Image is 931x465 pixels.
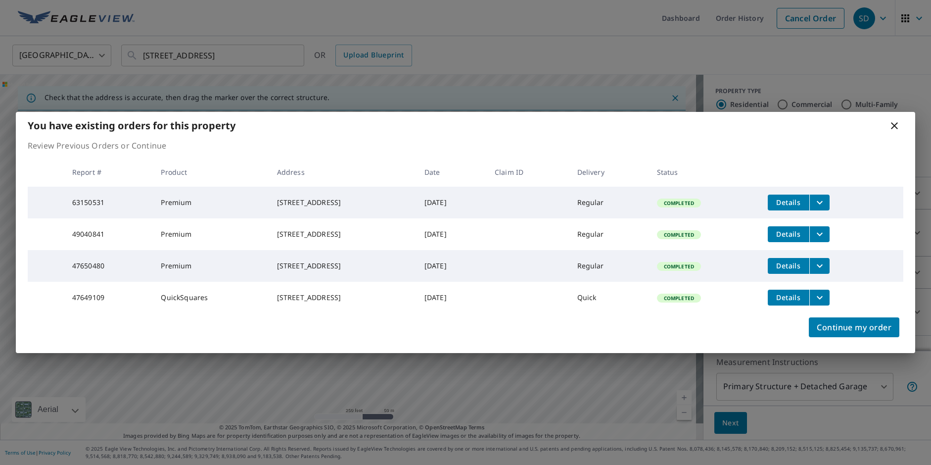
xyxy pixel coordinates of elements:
[809,226,830,242] button: filesDropdownBtn-49040841
[768,226,809,242] button: detailsBtn-49040841
[809,258,830,274] button: filesDropdownBtn-47650480
[658,231,700,238] span: Completed
[774,261,803,270] span: Details
[817,320,891,334] span: Continue my order
[28,140,903,152] p: Review Previous Orders or Continue
[277,198,409,207] div: [STREET_ADDRESS]
[649,157,760,187] th: Status
[417,187,487,218] td: [DATE]
[153,282,269,313] td: QuickSquares
[774,229,803,239] span: Details
[809,290,830,306] button: filesDropdownBtn-47649109
[277,293,409,303] div: [STREET_ADDRESS]
[64,218,153,250] td: 49040841
[768,258,809,274] button: detailsBtn-47650480
[658,200,700,207] span: Completed
[774,198,803,207] span: Details
[417,282,487,313] td: [DATE]
[64,157,153,187] th: Report #
[277,261,409,271] div: [STREET_ADDRESS]
[64,282,153,313] td: 47649109
[64,250,153,282] td: 47650480
[417,157,487,187] th: Date
[153,187,269,218] td: Premium
[153,157,269,187] th: Product
[658,263,700,270] span: Completed
[153,218,269,250] td: Premium
[809,317,899,337] button: Continue my order
[768,290,809,306] button: detailsBtn-47649109
[28,119,235,132] b: You have existing orders for this property
[269,157,417,187] th: Address
[487,157,569,187] th: Claim ID
[417,250,487,282] td: [DATE]
[569,218,649,250] td: Regular
[658,295,700,302] span: Completed
[569,282,649,313] td: Quick
[153,250,269,282] td: Premium
[768,195,809,210] button: detailsBtn-63150531
[277,229,409,239] div: [STREET_ADDRESS]
[809,195,830,210] button: filesDropdownBtn-63150531
[569,157,649,187] th: Delivery
[569,250,649,282] td: Regular
[569,187,649,218] td: Regular
[64,187,153,218] td: 63150531
[417,218,487,250] td: [DATE]
[774,293,803,302] span: Details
